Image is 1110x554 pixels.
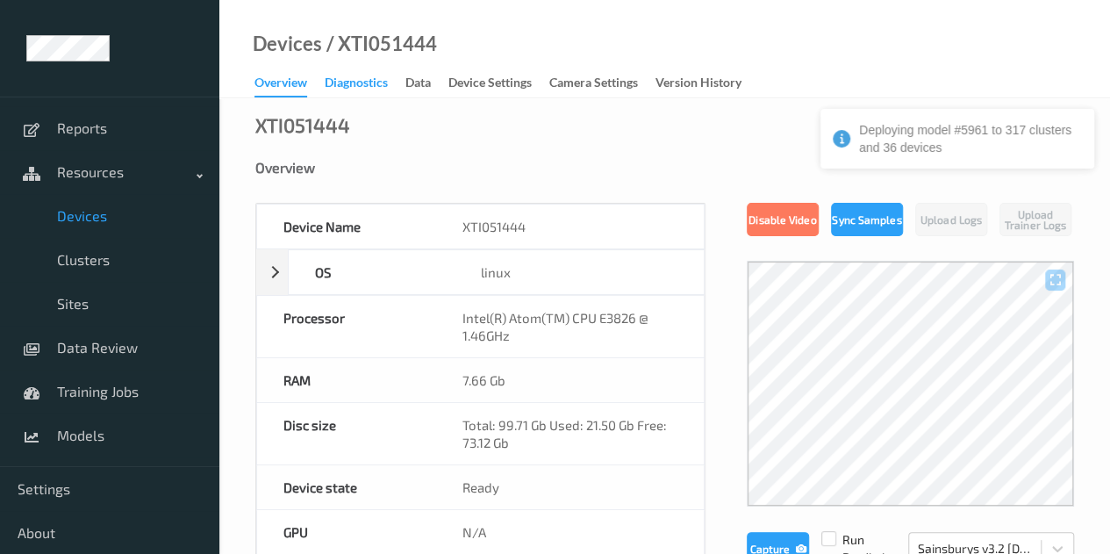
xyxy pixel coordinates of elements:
[257,403,436,464] div: Disc size
[455,250,704,294] div: linux
[254,74,307,97] div: Overview
[436,465,704,509] div: Ready
[325,74,388,96] div: Diagnostics
[831,203,903,236] button: Sync Samples
[549,71,655,96] a: Camera Settings
[254,71,325,97] a: Overview
[448,71,549,96] a: Device Settings
[253,35,322,53] a: Devices
[859,121,1082,156] div: Deploying model #5961 to 317 clusters and 36 devices
[255,159,1074,176] div: Overview
[747,203,819,236] button: Disable Video
[436,205,704,248] div: XTI051444
[405,74,431,96] div: Data
[289,250,455,294] div: OS
[448,74,532,96] div: Device Settings
[436,296,704,357] div: Intel(R) Atom(TM) CPU E3826 @ 1.46GHz
[257,465,436,509] div: Device state
[915,203,987,236] button: Upload Logs
[549,74,638,96] div: Camera Settings
[405,71,448,96] a: Data
[257,296,436,357] div: Processor
[436,403,704,464] div: Total: 99.71 Gb Used: 21.50 Gb Free: 73.12 Gb
[257,510,436,554] div: GPU
[436,358,704,402] div: 7.66 Gb
[322,35,437,53] div: / XTI051444
[257,205,436,248] div: Device Name
[655,71,759,96] a: Version History
[255,116,350,133] div: XTI051444
[999,203,1071,236] button: Upload Trainer Logs
[325,71,405,96] a: Diagnostics
[257,358,436,402] div: RAM
[655,74,741,96] div: Version History
[256,249,705,295] div: OSlinux
[436,510,704,554] div: N/A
